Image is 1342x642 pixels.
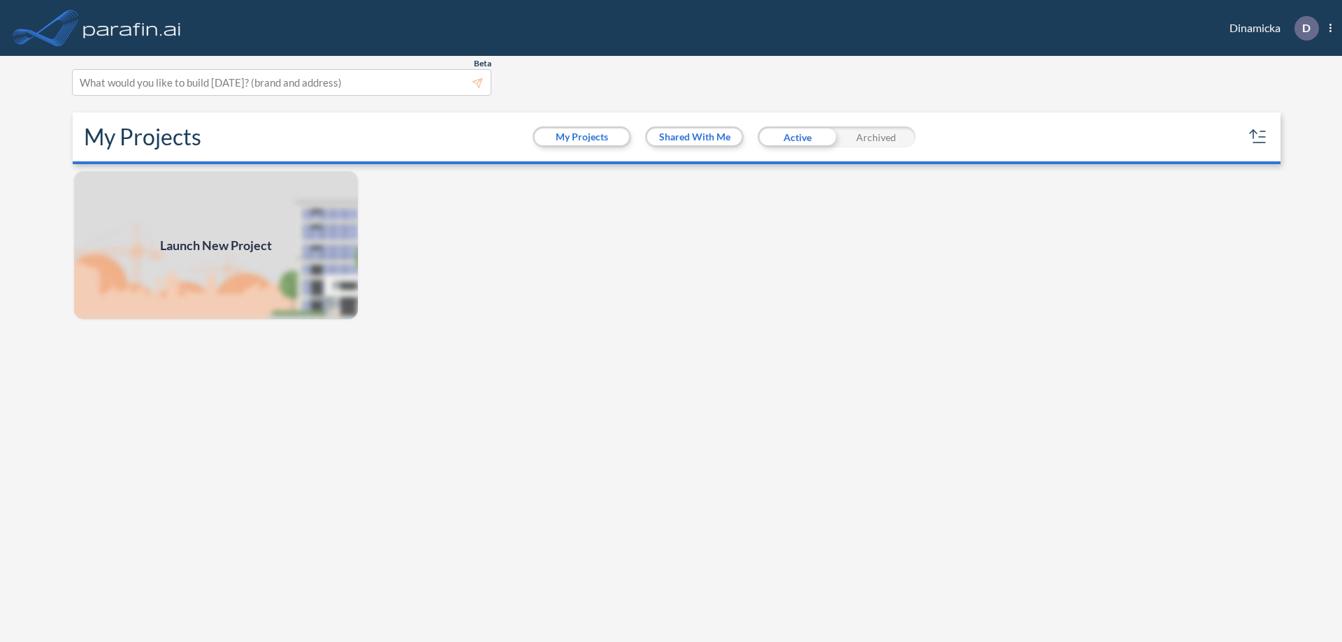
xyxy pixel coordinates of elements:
[1302,22,1311,34] p: D
[80,14,184,42] img: logo
[84,124,201,150] h2: My Projects
[160,236,272,255] span: Launch New Project
[535,129,629,145] button: My Projects
[474,58,491,69] span: Beta
[73,170,359,321] img: add
[647,129,742,145] button: Shared With Me
[1208,16,1332,41] div: Dinamicka
[73,170,359,321] a: Launch New Project
[1247,126,1269,148] button: sort
[758,126,837,147] div: Active
[837,126,916,147] div: Archived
